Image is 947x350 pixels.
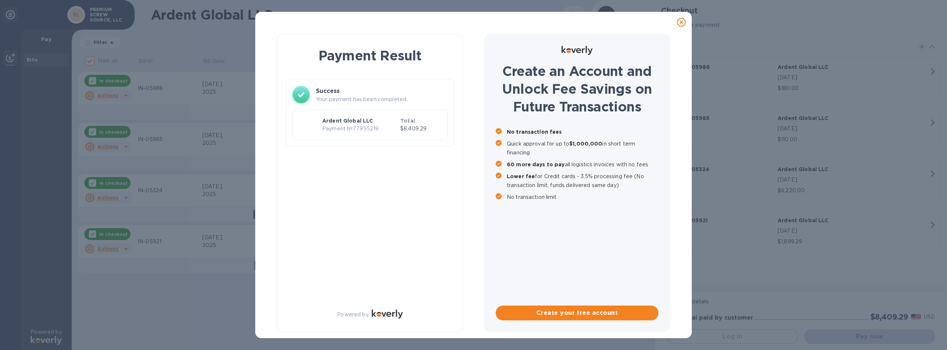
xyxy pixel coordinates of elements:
b: 60 more days to pay [507,161,565,167]
button: Create your free account [496,306,658,320]
p: Your payment has been completed. [316,96,448,103]
p: Quick approval for up to in short term financing [507,139,658,157]
b: Lower fee [507,173,535,179]
b: Total [400,118,415,124]
p: No transaction limit [507,193,658,201]
img: Logo [372,310,403,319]
h1: Payment Result [289,46,451,65]
p: Powered by [337,311,368,319]
b: $1,000,000 [569,141,602,147]
p: Payment № 77955219 [322,125,397,133]
b: No transaction fees [507,129,562,135]
p: Ardent Global LLC [322,117,397,124]
img: Logo [562,46,593,55]
p: all logistics invoices with no fees [507,160,658,169]
h3: Success [316,87,448,96]
p: for Credit cards - 3.5% processing fee (No transaction limit, funds delivered same day) [507,172,658,190]
h1: Create an Account and Unlock Fee Savings on Future Transactions [496,62,658,116]
p: $8,409.29 [400,125,441,133]
span: Create your free account [502,309,653,317]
